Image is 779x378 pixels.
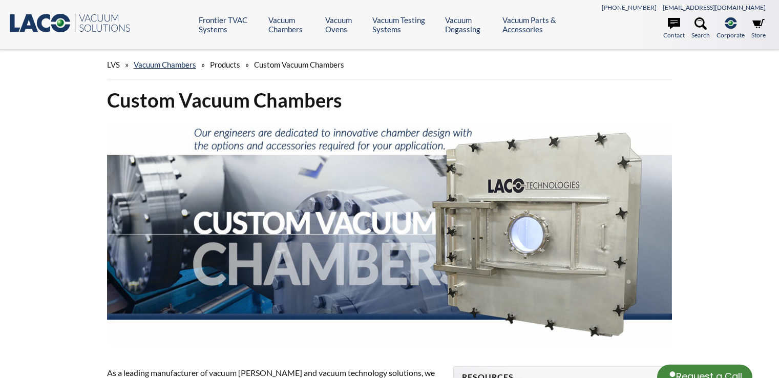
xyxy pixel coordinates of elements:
a: Vacuum Testing Systems [372,15,437,34]
a: Vacuum Ovens [325,15,365,34]
span: LVS [107,60,120,69]
a: [EMAIL_ADDRESS][DOMAIN_NAME] [663,4,766,11]
a: Search [691,17,710,40]
img: Custom Vacuum Chamber header [107,121,672,347]
a: Vacuum Degassing [445,15,495,34]
a: Contact [663,17,685,40]
span: Corporate [717,30,745,40]
a: Vacuum Chambers [134,60,196,69]
div: » » » [107,50,672,79]
span: Custom Vacuum Chambers [254,60,344,69]
h1: Custom Vacuum Chambers [107,88,672,113]
span: Products [210,60,240,69]
a: [PHONE_NUMBER] [602,4,657,11]
a: Vacuum Parts & Accessories [502,15,578,34]
a: Store [751,17,766,40]
a: Vacuum Chambers [268,15,318,34]
a: Frontier TVAC Systems [199,15,261,34]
